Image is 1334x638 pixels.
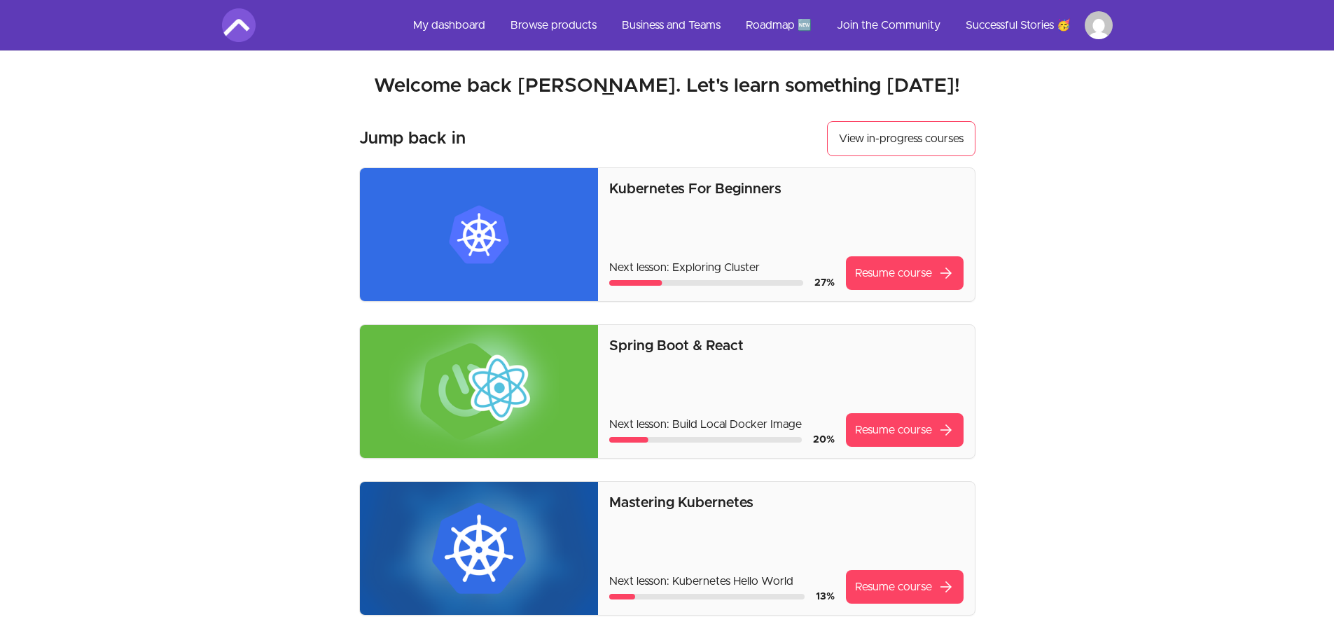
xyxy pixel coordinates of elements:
[609,594,804,599] div: Course progress
[1085,11,1113,39] img: Profile image for Raj Sivakumar
[222,74,1113,99] h2: Welcome back [PERSON_NAME]. Let's learn something [DATE]!
[938,422,954,438] span: arrow_forward
[402,8,1113,42] nav: Main
[609,179,963,199] p: Kubernetes For Beginners
[609,416,834,433] p: Next lesson: Build Local Docker Image
[813,435,835,445] span: 20 %
[846,256,964,290] a: Resume coursearrow_forward
[846,570,964,604] a: Resume coursearrow_forward
[826,8,952,42] a: Join the Community
[360,325,599,458] img: Product image for Spring Boot & React
[609,336,963,356] p: Spring Boot & React
[609,573,834,590] p: Next lesson: Kubernetes Hello World
[814,278,835,288] span: 27 %
[816,592,835,602] span: 13 %
[402,8,496,42] a: My dashboard
[609,437,801,443] div: Course progress
[735,8,823,42] a: Roadmap 🆕
[938,265,954,282] span: arrow_forward
[609,280,803,286] div: Course progress
[609,259,834,276] p: Next lesson: Exploring Cluster
[609,493,963,513] p: Mastering Kubernetes
[360,168,599,301] img: Product image for Kubernetes For Beginners
[846,413,964,447] a: Resume coursearrow_forward
[359,127,466,150] h3: Jump back in
[938,578,954,595] span: arrow_forward
[499,8,608,42] a: Browse products
[954,8,1082,42] a: Successful Stories 🥳
[611,8,732,42] a: Business and Teams
[827,121,975,156] a: View in-progress courses
[360,482,599,615] img: Product image for Mastering Kubernetes
[222,8,256,42] img: Amigoscode logo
